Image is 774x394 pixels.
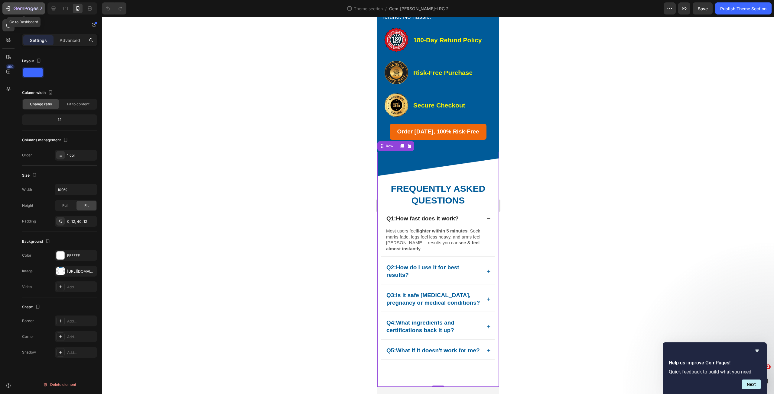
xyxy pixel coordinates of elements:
div: Add... [67,319,96,324]
div: Border [22,318,34,324]
div: Undo/Redo [102,2,126,14]
p: 7 [40,5,42,12]
div: 450 [6,64,15,69]
span: Fit [84,203,89,208]
div: Corner [22,334,34,339]
div: Color [22,253,31,258]
h2: Help us improve GemPages! [669,359,761,367]
button: Hide survey [753,347,761,354]
button: Next question [742,380,761,389]
div: Column width [22,89,54,97]
div: Video [22,284,32,290]
div: Shadow [22,350,36,355]
div: Add... [67,334,96,340]
div: Publish Theme Section [720,5,766,12]
div: 1 col [67,153,96,158]
div: Background [22,238,51,246]
div: Padding [22,219,36,224]
span: Gem-[PERSON_NAME]-LRC 2 [389,5,449,12]
div: Layout [22,57,42,65]
div: Add... [67,284,96,290]
div: Height [22,203,33,208]
input: Auto [55,184,97,195]
button: Publish Theme Section [715,2,772,14]
div: 12 [23,116,96,124]
div: Help us improve GemPages! [669,347,761,389]
div: Image [22,268,33,274]
p: Row [29,21,81,29]
button: Save [693,2,713,14]
span: / [385,5,387,12]
p: Settings [30,37,47,43]
div: FFFFFF [67,253,96,258]
button: Delete element [22,380,97,389]
span: 2 [766,364,771,369]
div: [URL][DOMAIN_NAME] [67,269,96,274]
span: Full [62,203,68,208]
div: Size [22,171,38,180]
p: Advanced [60,37,80,43]
div: Add... [67,350,96,355]
div: Columns management [22,136,69,144]
div: Shape [22,303,41,311]
span: Change ratio [30,101,52,107]
button: 7 [2,2,45,14]
span: Save [698,6,708,11]
span: Theme section [353,5,384,12]
span: Fit to content [67,101,89,107]
div: Width [22,187,32,192]
div: Delete element [43,381,76,388]
div: 0, 12, 40, 12 [67,219,96,224]
p: Quick feedback to build what you need. [669,369,761,375]
div: Order [22,152,32,158]
iframe: Design area [377,17,499,394]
